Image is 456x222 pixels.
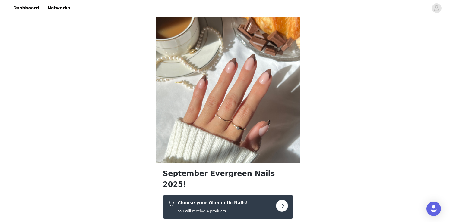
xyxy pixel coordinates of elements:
[156,17,300,163] img: campaign image
[178,200,248,206] h4: Choose your Glamnetic Nails!
[434,3,439,13] div: avatar
[10,1,43,15] a: Dashboard
[163,195,293,219] div: Choose your Glamnetic Nails!
[44,1,74,15] a: Networks
[163,168,293,190] h1: September Evergreen Nails 2025!
[178,208,248,214] h5: You will receive 4 products.
[426,202,441,216] div: Open Intercom Messenger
